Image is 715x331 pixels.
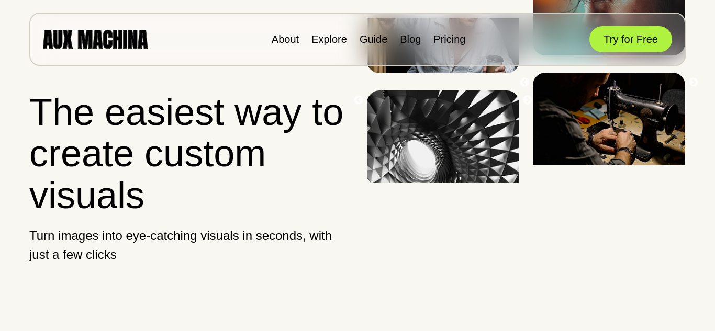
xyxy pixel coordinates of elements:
[367,90,519,192] img: Image
[519,77,530,88] button: Previous
[533,73,685,174] img: Image
[272,33,299,45] a: About
[688,77,699,88] button: Next
[29,226,348,264] p: Turn images into eye-catching visuals in seconds, with just a few clicks
[43,30,148,48] img: AUX MACHINA
[353,95,364,106] button: Previous
[522,95,533,106] button: Next
[433,33,465,45] a: Pricing
[29,92,348,216] h1: The easiest way to create custom visuals
[589,26,672,52] button: Try for Free
[360,33,387,45] a: Guide
[400,33,421,45] a: Blog
[311,33,347,45] a: Explore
